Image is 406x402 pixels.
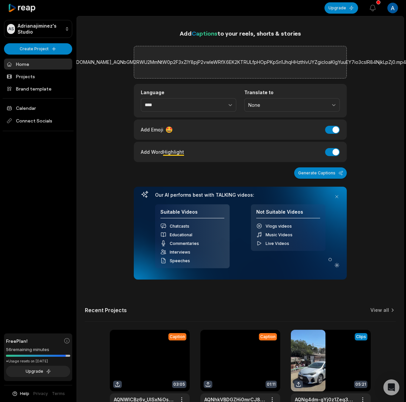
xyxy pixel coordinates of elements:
h1: Add to your reels, shorts & stories [134,29,347,38]
div: Add Word [141,147,184,156]
div: Open Intercom Messenger [383,379,399,395]
span: Highlight [163,149,184,155]
span: Speeches [170,258,190,263]
span: 🤩 [165,125,173,134]
button: Upgrade [6,366,70,377]
span: Commentaries [170,241,199,246]
h3: Our AI performs best with TALKING videos: [155,192,325,198]
a: Calendar [4,102,72,113]
span: None [248,102,326,108]
span: Interviews [170,250,190,255]
button: Generate Captions [294,167,347,179]
label: Language [141,90,236,96]
span: Free Plan! [6,337,28,344]
button: Help [12,391,29,397]
h4: Suitable Videos [160,209,224,219]
a: Terms [52,391,65,397]
h2: Recent Projects [85,307,127,313]
button: Upgrade [324,2,358,14]
a: Brand template [4,83,72,94]
div: 56 remaining minutes [6,346,70,353]
span: Educational [170,232,192,237]
a: Projects [4,71,72,82]
label: Translate to [244,90,340,96]
label: [DOMAIN_NAME]_AQNbGM2RWU2MmNtW0p2F3xZlY8pjP2vwIeWRfX6EK2KTRULfpHOpPKpSn1JhqHHzthIvUYZgicIoaKlgYuu... [75,58,406,66]
a: View all [370,307,389,313]
div: *Usage resets on [DATE] [6,359,70,364]
div: AS [7,24,15,34]
p: Adrianajiminez's Studio [18,23,62,35]
button: Create Project [4,43,72,55]
span: Add Emoji [141,126,163,133]
button: None [244,98,340,112]
span: Connect Socials [4,115,72,127]
span: Live Videos [266,241,289,246]
span: Chatcasts [170,224,189,229]
span: Music Videos [266,232,293,237]
a: Home [4,59,72,70]
span: Vlogs videos [266,224,292,229]
span: Captions [192,30,217,37]
a: Privacy [33,391,48,397]
h4: Not Suitable Videos [256,209,320,219]
span: Help [20,391,29,397]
